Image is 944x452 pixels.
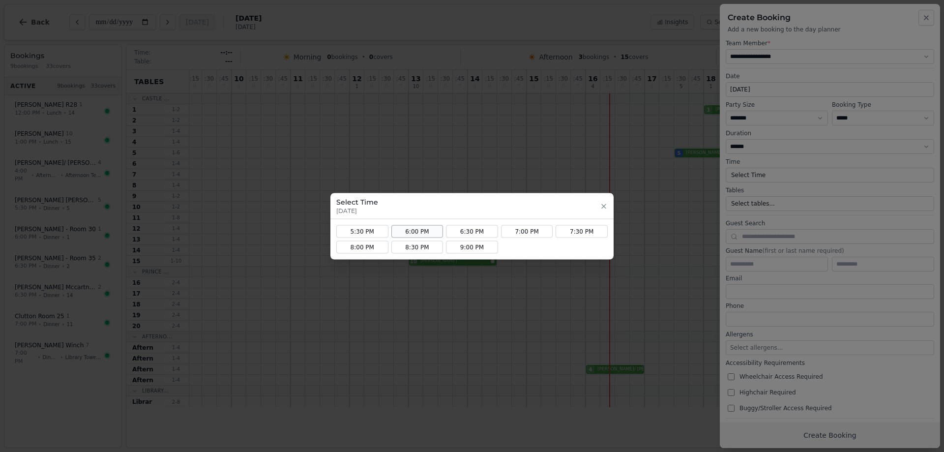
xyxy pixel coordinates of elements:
[446,241,498,253] button: 9:00 PM
[501,225,553,238] button: 7:00 PM
[336,225,388,238] button: 5:30 PM
[336,207,378,214] p: [DATE]
[391,225,443,238] button: 6:00 PM
[556,225,608,238] button: 7:30 PM
[336,197,378,207] h3: Select Time
[391,241,443,253] button: 8:30 PM
[446,225,498,238] button: 6:30 PM
[336,241,388,253] button: 8:00 PM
